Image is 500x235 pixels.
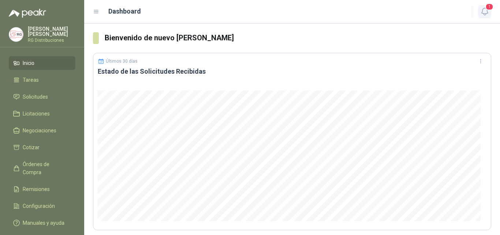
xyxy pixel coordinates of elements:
a: Órdenes de Compra [9,157,75,179]
p: [PERSON_NAME] [PERSON_NAME] [28,26,75,37]
h3: Bienvenido de nuevo [PERSON_NAME] [105,32,491,44]
span: Tareas [23,76,39,84]
h1: Dashboard [108,6,141,16]
span: Cotizar [23,143,40,151]
button: 1 [478,5,491,18]
img: Company Logo [9,27,23,41]
span: Remisiones [23,185,50,193]
span: Manuales y ayuda [23,219,64,227]
span: Solicitudes [23,93,48,101]
span: Inicio [23,59,34,67]
span: 1 [485,3,493,10]
a: Remisiones [9,182,75,196]
p: Últimos 30 días [106,59,138,64]
span: Configuración [23,202,55,210]
a: Manuales y ayuda [9,216,75,230]
a: Configuración [9,199,75,213]
a: Cotizar [9,140,75,154]
span: Licitaciones [23,110,50,118]
span: Órdenes de Compra [23,160,68,176]
a: Negociaciones [9,124,75,137]
span: Negociaciones [23,126,56,135]
a: Solicitudes [9,90,75,104]
a: Licitaciones [9,107,75,121]
a: Tareas [9,73,75,87]
a: Inicio [9,56,75,70]
p: RG Distribuciones [28,38,75,43]
h3: Estado de las Solicitudes Recibidas [98,67,486,76]
img: Logo peakr [9,9,46,18]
